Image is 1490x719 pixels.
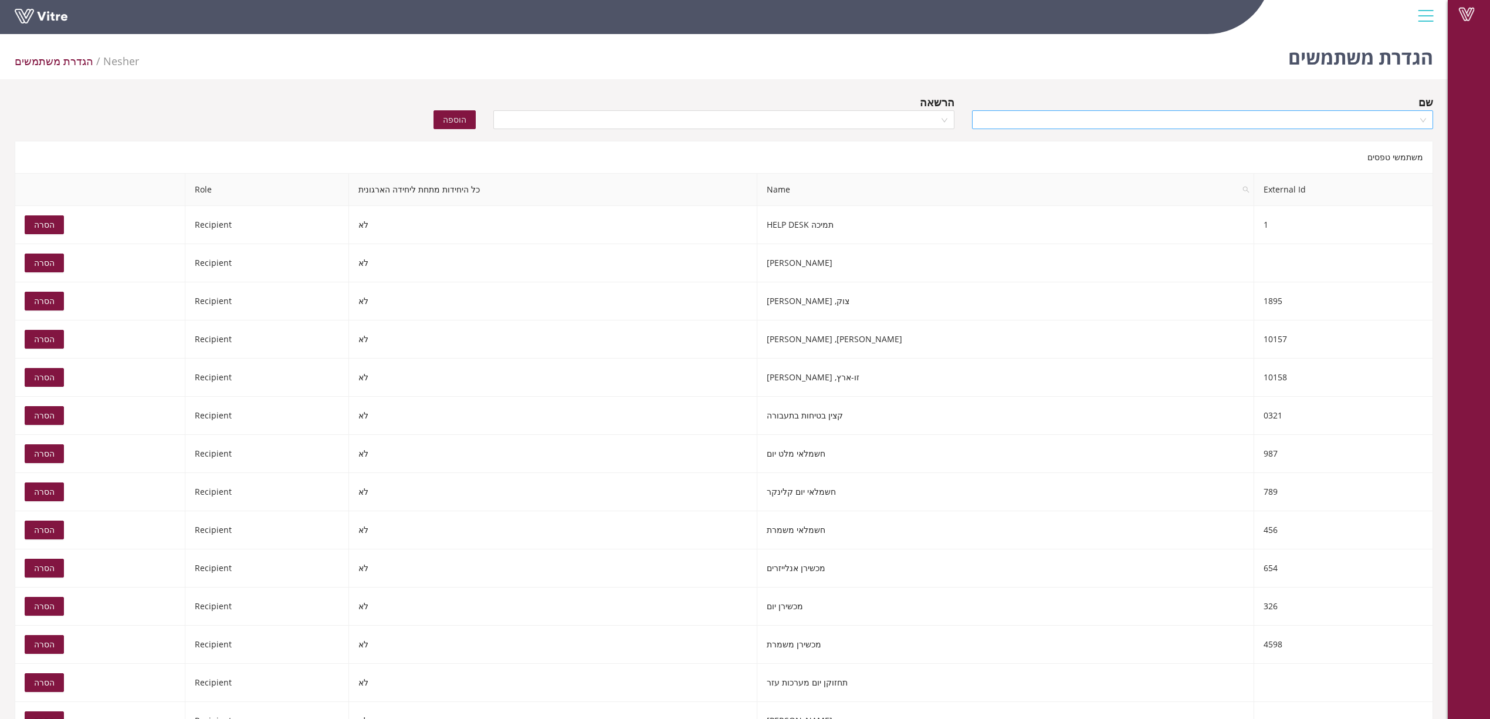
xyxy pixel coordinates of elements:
td: מכשירן יום [757,588,1254,626]
span: הסרה [34,295,55,308]
button: הוספה [434,110,476,129]
span: Name [757,174,1254,205]
span: הסרה [34,333,55,346]
span: 654 [1264,562,1278,573]
button: הסרה [25,521,64,539]
span: search [1238,174,1254,205]
div: משתמשי טפסים [15,141,1433,173]
span: הסרה [34,676,55,689]
th: External Id [1254,174,1433,206]
span: 456 [1264,524,1278,535]
span: 0321 [1264,410,1282,421]
span: 987 [1264,448,1278,459]
span: Recipient [195,372,232,383]
span: הסרה [34,256,55,269]
button: הסרה [25,482,64,501]
span: הסרה [34,409,55,422]
span: Recipient [195,562,232,573]
span: הסרה [34,562,55,575]
span: Recipient [195,486,232,497]
span: search [1242,186,1249,193]
span: הסרה [34,524,55,536]
span: הסרה [34,371,55,384]
button: הסרה [25,673,64,692]
button: הסרה [25,559,64,578]
td: חשמלאי יום קלינקר [757,473,1254,511]
span: Recipient [195,410,232,421]
span: 10158 [1264,372,1287,383]
span: הסרה [34,485,55,498]
td: לא [349,588,757,626]
span: 1895 [1264,295,1282,306]
button: הסרה [25,406,64,425]
td: תחזוקן יום מערכות עזר [757,664,1254,702]
td: [PERSON_NAME], [PERSON_NAME] [757,320,1254,359]
th: כל היחידות מתחת ליחידה הארגונית [349,174,757,206]
span: Recipient [195,219,232,230]
button: הסרה [25,292,64,310]
button: הסרה [25,368,64,387]
button: הסרה [25,330,64,349]
td: מכשירן משמרת [757,626,1254,664]
span: Recipient [195,639,232,650]
td: לא [349,359,757,397]
td: לא [349,664,757,702]
span: 326 [1264,600,1278,612]
td: לא [349,206,757,244]
button: הסרה [25,215,64,234]
button: הסרה [25,444,64,463]
div: שם [1418,94,1433,110]
span: Recipient [195,448,232,459]
h1: הגדרת משתמשים [1288,29,1433,79]
td: לא [349,511,757,549]
td: זו-ארץ, [PERSON_NAME] [757,359,1254,397]
td: חשמלאי משמרת [757,511,1254,549]
span: 1 [1264,219,1268,230]
span: Recipient [195,524,232,535]
td: לא [349,282,757,320]
span: הסרה [34,447,55,460]
span: Recipient [195,600,232,612]
span: Recipient [195,677,232,688]
div: הרשאה [920,94,954,110]
span: Recipient [195,333,232,345]
td: חשמלאי מלט יום [757,435,1254,473]
td: לא [349,626,757,664]
th: Role [185,174,349,206]
td: לא [349,549,757,588]
li: הגדרת משתמשים [15,53,103,69]
span: Recipient [195,295,232,306]
span: 789 [1264,486,1278,497]
span: 324 [103,54,139,68]
span: 4598 [1264,639,1282,650]
span: הסרה [34,218,55,231]
td: מכשירן אנלייזרים [757,549,1254,588]
td: צוק, [PERSON_NAME] [757,282,1254,320]
td: קצין בטיחות בתעבורה [757,397,1254,435]
td: לא [349,244,757,282]
td: לא [349,397,757,435]
td: לא [349,320,757,359]
td: לא [349,473,757,511]
button: הסרה [25,254,64,272]
span: הסרה [34,638,55,651]
button: הסרה [25,597,64,616]
td: תמיכה HELP DESK [757,206,1254,244]
span: הסרה [34,600,55,613]
td: לא [349,435,757,473]
span: 10157 [1264,333,1287,345]
span: Recipient [195,257,232,268]
button: הסרה [25,635,64,654]
td: [PERSON_NAME] [757,244,1254,282]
